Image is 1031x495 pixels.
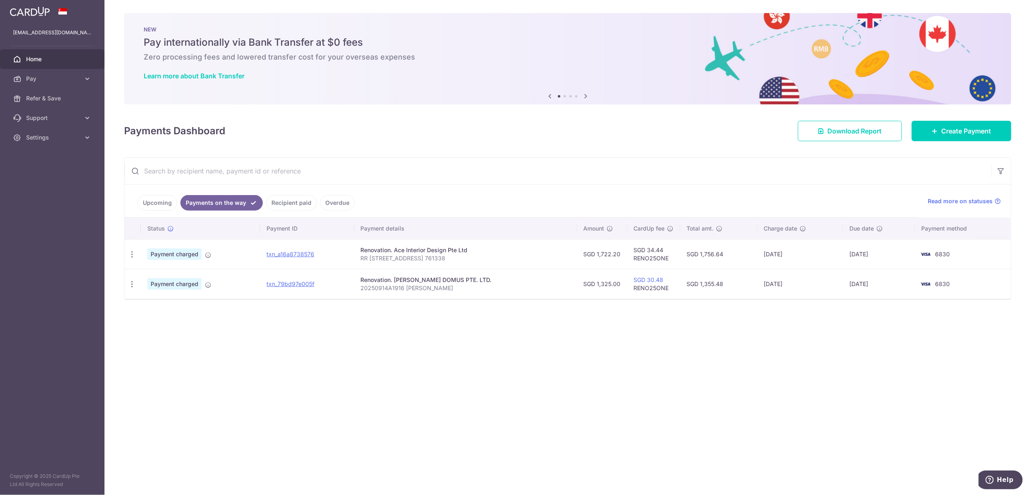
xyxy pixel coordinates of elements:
[577,239,627,269] td: SGD 1,722.20
[935,280,950,287] span: 6830
[680,239,758,269] td: SGD 1,756.64
[26,55,80,63] span: Home
[354,218,577,239] th: Payment details
[634,276,664,283] a: SGD 30.48
[942,126,991,136] span: Create Payment
[361,284,571,292] p: 20250914A1916 [PERSON_NAME]
[26,133,80,142] span: Settings
[843,239,915,269] td: [DATE]
[979,471,1023,491] iframe: Opens a widget where you can find more information
[680,269,758,299] td: SGD 1,355.48
[124,124,225,138] h4: Payments Dashboard
[124,158,991,184] input: Search by recipient name, payment id or reference
[915,218,1011,239] th: Payment method
[828,126,882,136] span: Download Report
[144,72,244,80] a: Learn more about Bank Transfer
[260,218,354,239] th: Payment ID
[935,251,950,257] span: 6830
[266,195,317,211] a: Recipient paid
[634,224,665,233] span: CardUp fee
[267,251,314,257] a: txn_a16a8738576
[361,254,571,262] p: RR [STREET_ADDRESS] 761338
[267,280,314,287] a: txn_79bd97e005f
[627,269,680,299] td: RENO25ONE
[147,224,165,233] span: Status
[918,279,934,289] img: Bank Card
[138,195,177,211] a: Upcoming
[928,197,993,205] span: Read more on statuses
[26,94,80,102] span: Refer & Save
[124,13,1011,104] img: Bank transfer banner
[10,7,50,16] img: CardUp
[928,197,1001,205] a: Read more on statuses
[361,276,571,284] div: Renovation. [PERSON_NAME] DOMUS PTE. LTD.
[361,246,571,254] div: Renovation. Ace Interior Design Pte Ltd
[577,269,627,299] td: SGD 1,325.00
[13,29,91,37] p: [EMAIL_ADDRESS][DOMAIN_NAME]
[764,224,797,233] span: Charge date
[144,26,992,33] p: NEW
[918,249,934,259] img: Bank Card
[912,121,1011,141] a: Create Payment
[144,52,992,62] h6: Zero processing fees and lowered transfer cost for your overseas expenses
[687,224,714,233] span: Total amt.
[757,239,843,269] td: [DATE]
[147,278,202,290] span: Payment charged
[843,269,915,299] td: [DATE]
[26,75,80,83] span: Pay
[26,114,80,122] span: Support
[584,224,604,233] span: Amount
[757,269,843,299] td: [DATE]
[798,121,902,141] a: Download Report
[627,239,680,269] td: SGD 34.44 RENO25ONE
[180,195,263,211] a: Payments on the way
[144,36,992,49] h5: Pay internationally via Bank Transfer at $0 fees
[850,224,874,233] span: Due date
[147,249,202,260] span: Payment charged
[320,195,355,211] a: Overdue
